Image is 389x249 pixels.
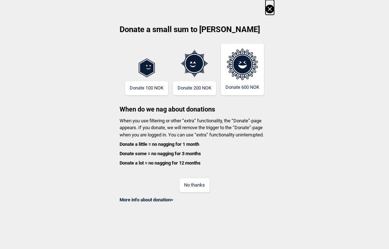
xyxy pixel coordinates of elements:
b: Donate a lot = no nagging for 12 months [120,160,201,166]
b: Donate a little = no nagging for 1 month [120,141,199,147]
b: Donate some = no nagging for 3 months [120,151,201,156]
h3: When do we nag about donations [115,95,274,114]
h2: Donate a small sum to [PERSON_NAME] [115,24,274,40]
p: When you use filtering or other “extra” functionality, the “Donate”-page appears. If you donate, ... [115,117,274,167]
button: Donate 600 NOK [221,44,264,95]
button: No thanks [179,178,210,192]
a: More info about donation> [120,197,173,202]
button: Donate 100 NOK [125,81,168,95]
button: Donate 200 NOK [173,81,216,95]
